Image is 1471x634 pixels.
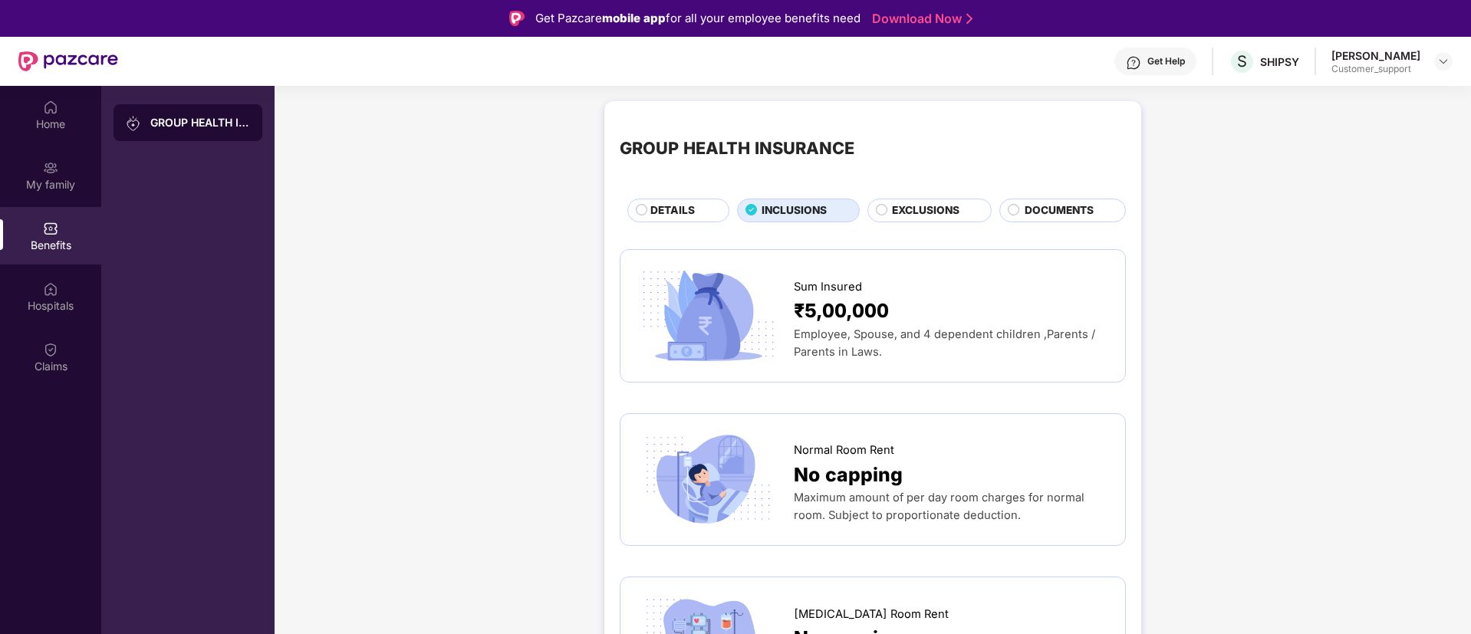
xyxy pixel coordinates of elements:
[1331,48,1420,63] div: [PERSON_NAME]
[966,11,972,27] img: Stroke
[1331,63,1420,75] div: Customer_support
[1260,54,1299,69] div: SHIPSY
[1237,52,1247,71] span: S
[509,11,525,26] img: Logo
[535,9,861,28] div: Get Pazcare for all your employee benefits need
[602,11,666,25] strong: mobile app
[1437,55,1450,67] img: svg+xml;base64,PHN2ZyBpZD0iRHJvcGRvd24tMzJ4MzIiIHhtbG5zPSJodHRwOi8vd3d3LnczLm9yZy8yMDAwL3N2ZyIgd2...
[18,51,118,71] img: New Pazcare Logo
[1126,55,1141,71] img: svg+xml;base64,PHN2ZyBpZD0iSGVscC0zMngzMiIgeG1sbnM9Imh0dHA6Ly93d3cudzMub3JnLzIwMDAvc3ZnIiB3aWR0aD...
[872,11,968,27] a: Download Now
[1147,55,1185,67] div: Get Help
